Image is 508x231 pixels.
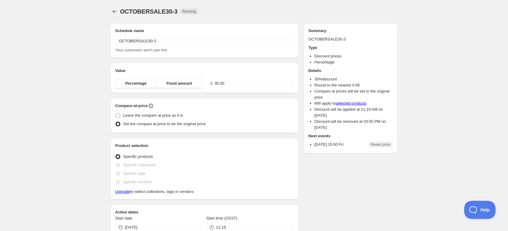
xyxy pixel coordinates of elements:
[166,80,192,86] span: Fixed amount
[308,45,393,51] h2: Type
[314,142,344,148] p: [DATE] 15:00 Fri
[110,7,119,16] button: Schedules
[314,119,393,131] li: Discount will be removed at 03:00 PM on [DATE]
[123,154,153,159] span: Specific products
[115,209,294,215] h2: Active dates
[120,8,177,15] span: OCTOBERSALE30-3
[314,100,393,106] li: Will apply to
[115,103,148,109] h2: Compare-at-price
[123,171,145,176] span: Specific tags
[371,142,390,147] span: Revert price
[206,216,237,220] span: Start time (CEST)
[123,113,183,118] span: Leave the compare at price as it is
[115,79,157,88] button: Percentage
[125,80,146,86] span: Percentage
[115,189,130,194] a: Upgrade
[308,36,393,42] p: OCTOBERSALE30-3
[314,88,393,100] li: Compare at prices will be set to the original price
[115,189,294,195] p: to select collections, tags or vendors
[314,82,393,88] li: Round to the nearest 0.95
[314,106,393,119] li: Discount will be applied at 11:19 AM on [DATE]
[156,79,202,88] button: Fixed amount
[314,59,393,65] li: Percentage
[210,81,213,86] span: €
[123,180,152,184] span: Specific vendors
[464,201,496,219] iframe: Toggle Customer Support
[308,28,393,34] h2: Summary
[115,143,294,149] h2: Product selection
[314,53,393,59] li: Discount prices
[115,216,132,220] span: Start date
[115,48,167,52] span: Your customers won't see this
[314,76,393,82] li: 30 % discount
[115,28,294,34] h2: Schedule name
[336,101,366,106] a: selected products
[308,68,393,74] h2: Details
[182,9,196,14] span: Running
[123,122,206,126] span: Set the compare at price to be the original price
[308,133,393,139] h2: Next events
[123,163,156,167] span: Specific collections
[115,68,294,74] h2: Value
